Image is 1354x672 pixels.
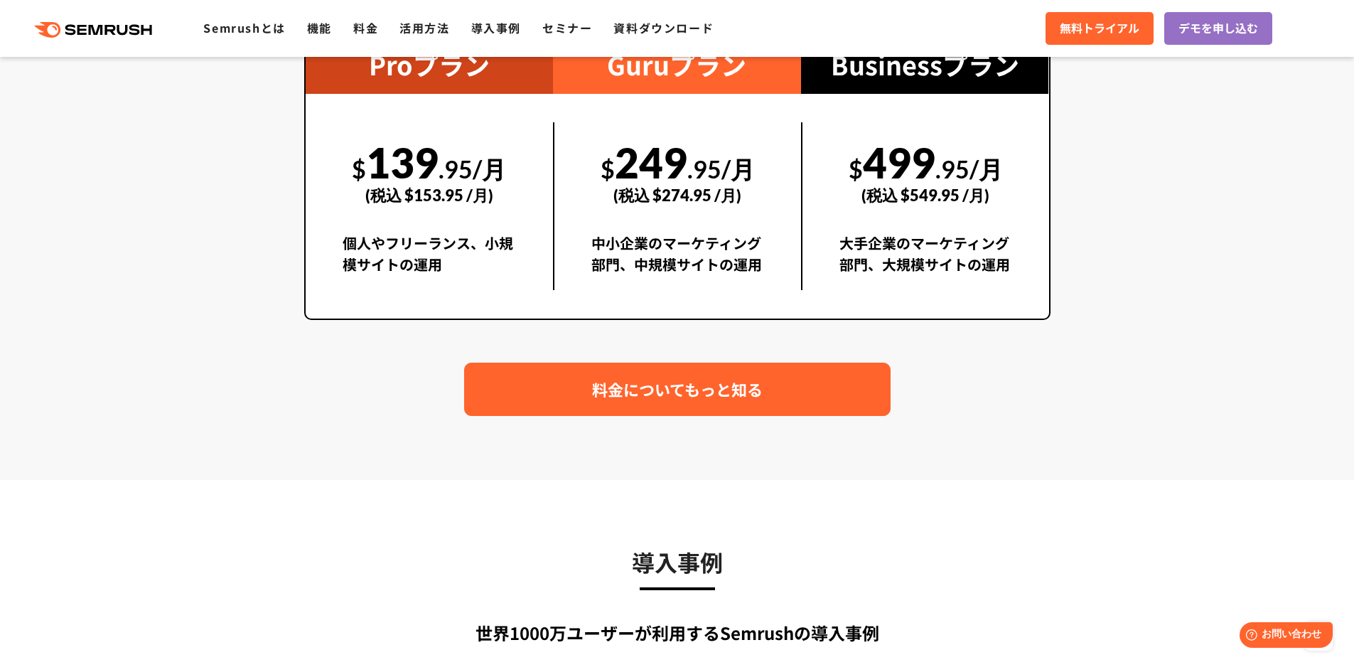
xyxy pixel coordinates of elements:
a: 料金 [353,19,378,36]
div: 499 [839,122,1012,220]
a: 導入事例 [471,19,521,36]
a: デモを申し込む [1164,12,1272,45]
span: .95/月 [439,154,506,183]
span: .95/月 [687,154,755,183]
div: 中小企業のマーケティング部門、中規模サイトの運用 [591,233,764,290]
div: Guruプラン [553,34,801,94]
div: 249 [591,122,764,220]
iframe: Help widget launcher [1227,617,1338,656]
a: セミナー [542,19,592,36]
span: $ [352,154,366,183]
span: $ [849,154,863,183]
h3: 導入事例 [304,544,1051,580]
span: デモを申し込む [1178,19,1258,38]
span: 無料トライアル [1060,19,1139,38]
a: 無料トライアル [1046,12,1154,45]
div: 世界1000万ユーザーが利用する Semrushの導入事例 [304,620,1051,646]
a: 料金についてもっと知る [464,363,891,416]
a: Semrushとは [203,19,285,36]
div: Proプラン [306,34,554,94]
div: Businessプラン [801,34,1049,94]
span: .95/月 [935,154,1003,183]
span: 料金についてもっと知る [592,377,763,402]
div: (税込 $549.95 /月) [839,170,1012,220]
a: 機能 [307,19,332,36]
div: 139 [343,122,517,220]
div: 大手企業のマーケティング部門、大規模サイトの運用 [839,233,1012,290]
span: $ [601,154,615,183]
div: (税込 $153.95 /月) [343,170,517,220]
a: 活用方法 [399,19,449,36]
a: 資料ダウンロード [613,19,714,36]
div: 個人やフリーランス、小規模サイトの運用 [343,233,517,290]
div: (税込 $274.95 /月) [591,170,764,220]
